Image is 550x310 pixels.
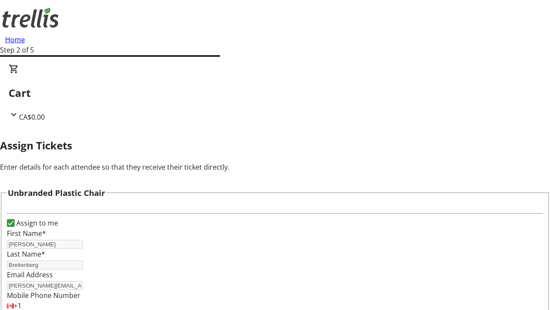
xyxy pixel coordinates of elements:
[9,64,541,122] div: CartCA$0.00
[9,85,541,101] h2: Cart
[7,229,46,238] label: First Name*
[8,187,105,199] h3: Unbranded Plastic Chair
[19,112,45,122] span: CA$0.00
[7,291,80,300] label: Mobile Phone Number
[7,270,53,279] label: Email Address
[15,218,58,228] label: Assign to me
[7,249,45,259] label: Last Name*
